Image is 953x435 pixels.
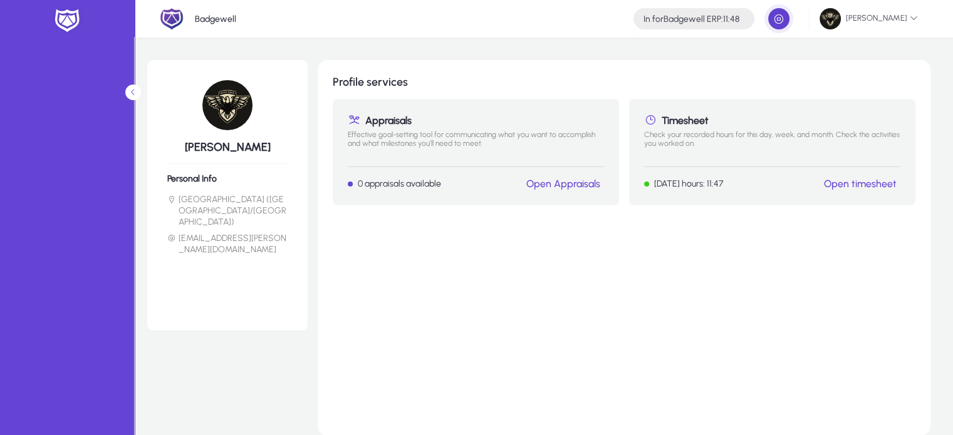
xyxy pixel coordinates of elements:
[358,178,441,189] p: 0 appraisals available
[644,114,900,126] h1: Timesheet
[202,80,253,130] img: 77.jpg
[820,8,918,29] span: [PERSON_NAME]
[820,8,841,29] img: 77.jpg
[348,114,604,126] h1: Appraisals
[167,194,288,228] li: [GEOGRAPHIC_DATA] ([GEOGRAPHIC_DATA]/[GEOGRAPHIC_DATA])
[644,130,900,156] p: Check your recorded hours for this day, week, and month. Check the activities you worked on.
[824,178,897,190] a: Open timesheet
[167,173,288,184] h6: Personal Info
[810,8,928,30] button: [PERSON_NAME]
[643,14,664,24] span: In for
[721,14,723,24] span: :
[167,233,288,255] li: [EMAIL_ADDRESS][PERSON_NAME][DOMAIN_NAME]
[643,14,739,24] h4: Badgewell ERP
[723,14,739,24] span: 11:48
[654,178,723,189] p: [DATE] hours: 11:47
[167,140,288,154] h5: [PERSON_NAME]
[333,75,915,89] h1: Profile services
[348,130,604,156] p: Effective goal-setting tool for communicating what you want to accomplish and what milestones you...
[160,7,184,31] img: 2.png
[51,8,83,34] img: white-logo.png
[820,177,900,190] button: Open timesheet
[526,178,600,190] a: Open Appraisals
[195,14,236,24] p: Badgewell
[523,177,604,190] button: Open Appraisals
